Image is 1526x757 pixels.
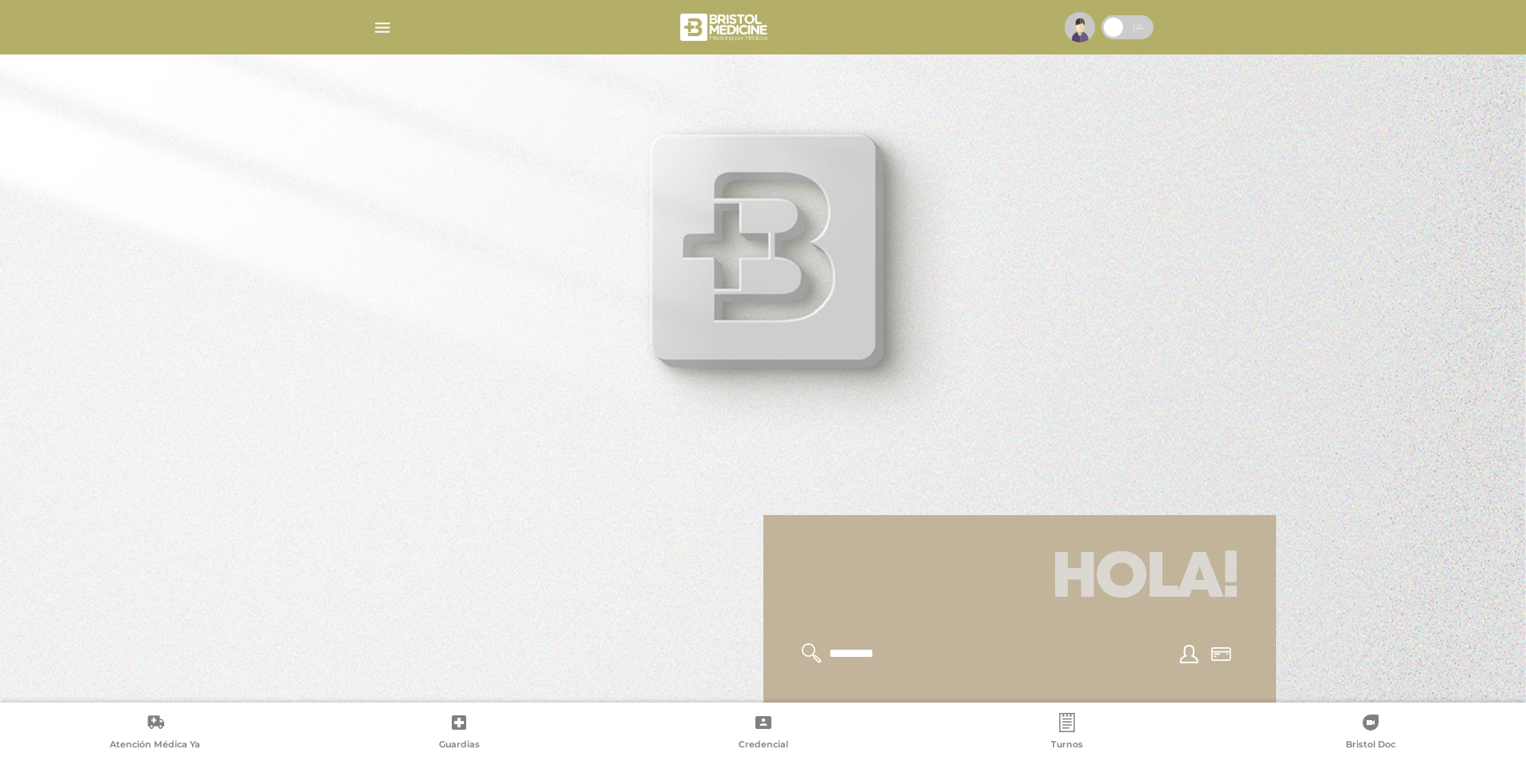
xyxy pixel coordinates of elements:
span: Guardias [439,739,480,753]
img: bristol-medicine-blanco.png [678,8,773,46]
img: profile-placeholder.svg [1065,12,1095,42]
img: Cober_menu-lines-white.svg [372,18,393,38]
h1: Hola! [783,534,1257,624]
span: Bristol Doc [1346,739,1395,753]
a: Credencial [611,713,915,754]
span: Atención Médica Ya [110,739,200,753]
a: Turnos [915,713,1218,754]
a: Atención Médica Ya [3,713,307,754]
span: Credencial [739,739,788,753]
a: Bristol Doc [1219,713,1523,754]
a: Guardias [307,713,610,754]
span: Turnos [1051,739,1083,753]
